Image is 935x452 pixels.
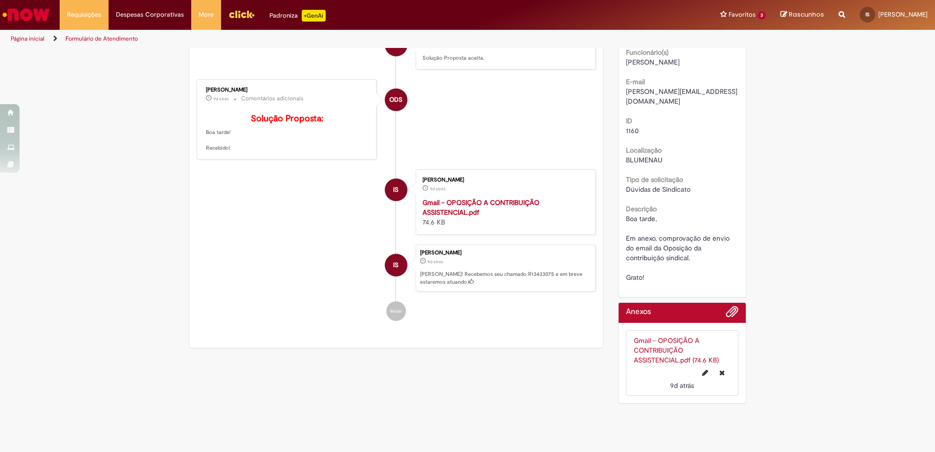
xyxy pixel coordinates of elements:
time: 20/08/2025 17:42:05 [213,96,229,102]
span: BLUMENAU [626,156,663,164]
button: Editar nome de arquivo Gmail - OPOSIÇÃO A CONTRIBUIÇÃO ASSISTENCIAL.pdf [696,365,714,381]
span: IS [866,11,869,18]
b: Solução Proposta: [251,113,323,124]
span: 9d atrás [427,259,443,265]
span: 1160 [626,126,639,135]
span: 3 [757,11,766,20]
span: IS [393,253,399,277]
div: 74.6 KB [423,198,585,227]
span: Dúvidas de Sindicato [626,185,690,194]
li: Igor Hinckel de Souza [197,245,596,292]
span: [PERSON_NAME] [878,10,928,19]
a: Gmail - OPOSIÇÃO A CONTRIBUIÇÃO ASSISTENCIAL.pdf [423,198,539,217]
b: Tipo de solicitação [626,175,683,184]
img: click_logo_yellow_360x200.png [228,7,255,22]
a: Formulário de Atendimento [66,35,138,43]
p: +GenAi [302,10,326,22]
span: [PERSON_NAME] [626,58,680,67]
b: Funcionário(s) [626,48,668,57]
time: 20/08/2025 15:27:00 [427,259,443,265]
span: Rascunhos [789,10,824,19]
div: [PERSON_NAME] [423,177,585,183]
p: Boa tarde! Recebido! [206,114,369,152]
span: 9d atrás [213,96,229,102]
span: Boa tarde, Em anexo, comprovação de envio do email da Oposição da contribuição sindical. Grato! [626,214,732,282]
ul: Trilhas de página [7,30,616,48]
span: Requisições [67,10,101,20]
span: 9d atrás [430,186,445,192]
span: More [199,10,214,20]
span: Favoritos [729,10,756,20]
a: Rascunhos [780,10,824,20]
button: Excluir Gmail - OPOSIÇÃO A CONTRIBUIÇÃO ASSISTENCIAL.pdf [713,365,731,381]
div: Igor Hinckel de Souza [385,179,407,201]
span: 9d atrás [670,381,694,390]
a: Página inicial [11,35,45,43]
b: Descrição [626,204,657,213]
div: [PERSON_NAME] [206,87,369,93]
small: Comentários adicionais [241,94,304,103]
span: [PERSON_NAME][EMAIL_ADDRESS][DOMAIN_NAME] [626,87,737,106]
span: ODS [389,88,402,112]
h2: Anexos [626,308,651,316]
button: Adicionar anexos [726,305,738,323]
span: IS [393,178,399,202]
b: ID [626,116,632,125]
time: 20/08/2025 15:27:15 [670,381,694,390]
a: Gmail - OPOSIÇÃO A CONTRIBUIÇÃO ASSISTENCIAL.pdf (74.6 KB) [634,336,719,364]
time: 20/08/2025 15:27:15 [430,186,445,192]
div: Igor Hinckel de Souza [385,254,407,276]
b: Localização [626,146,662,155]
div: Padroniza [269,10,326,22]
p: [PERSON_NAME]! Recebemos seu chamado R13433075 e em breve estaremos atuando. [420,271,590,286]
div: [PERSON_NAME] [420,250,590,256]
span: Despesas Corporativas [116,10,184,20]
div: Osvaldo da Silva Neto [385,89,407,111]
b: E-mail [626,77,645,86]
p: Solução Proposta aceita. [423,54,585,62]
img: ServiceNow [1,5,51,24]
